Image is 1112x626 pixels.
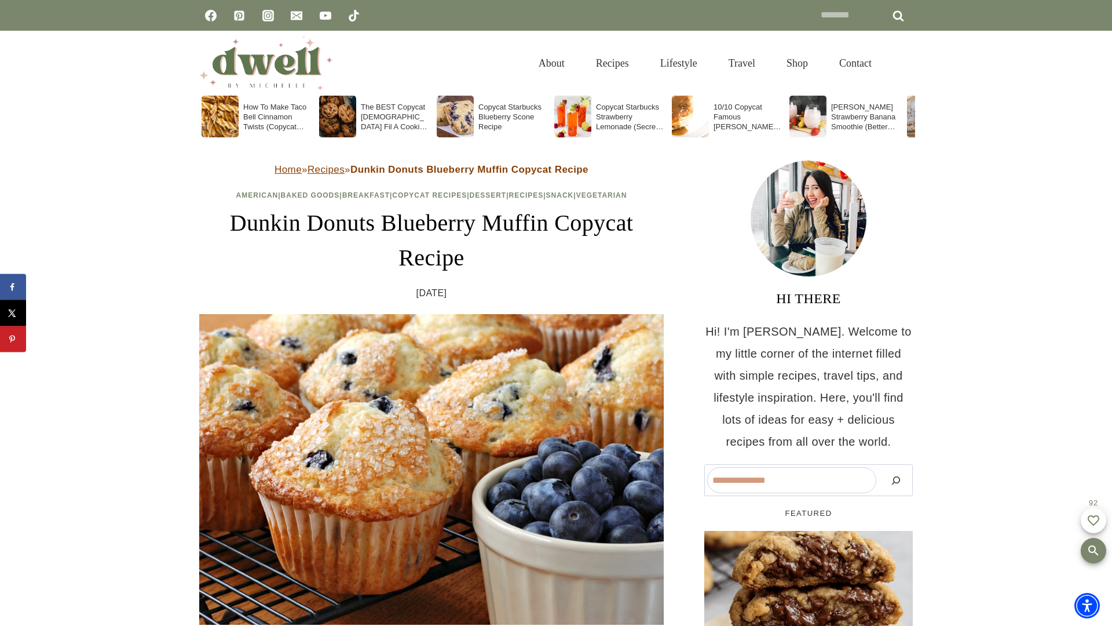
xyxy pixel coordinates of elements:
a: YouTube [314,4,337,27]
a: Lifestyle [645,43,713,83]
h3: HI THERE [704,288,913,309]
a: Email [285,4,308,27]
a: Dessert [470,191,507,199]
a: Pinterest [228,4,251,27]
a: Facebook [199,4,222,27]
a: Home [275,164,302,175]
a: TikTok [342,4,365,27]
p: Hi! I'm [PERSON_NAME]. Welcome to my little corner of the internet filled with simple recipes, tr... [704,321,913,453]
a: Copycat Recipes [392,191,467,199]
a: Travel [713,43,771,83]
img: dunkin donuts blueberry muffins recipe [199,314,664,625]
a: Shop [771,43,824,83]
a: Recipes [580,43,645,83]
a: Contact [824,43,887,83]
a: Recipes [509,191,544,199]
a: Baked Goods [281,191,340,199]
a: Snack [546,191,574,199]
nav: Primary Navigation [523,43,887,83]
h5: FEATURED [704,508,913,519]
div: Accessibility Menu [1074,593,1100,618]
a: Breakfast [342,191,390,199]
a: About [523,43,580,83]
span: | | | | | | | [236,191,627,199]
span: » » [275,164,588,175]
time: [DATE] [416,285,447,302]
a: Recipes [308,164,345,175]
a: American [236,191,279,199]
h1: Dunkin Donuts Blueberry Muffin Copycat Recipe [199,206,664,275]
strong: Dunkin Donuts Blueberry Muffin Copycat Recipe [350,164,588,175]
a: Vegetarian [576,191,627,199]
a: Instagram [257,4,280,27]
img: DWELL by michelle [199,37,332,90]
